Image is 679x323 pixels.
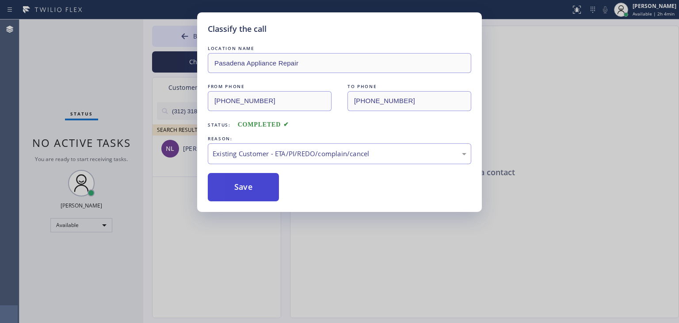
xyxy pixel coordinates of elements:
span: Status: [208,122,231,128]
div: REASON: [208,134,471,143]
span: COMPLETED [238,121,289,128]
div: Existing Customer - ETA/PI/REDO/complain/cancel [213,149,466,159]
input: From phone [208,91,332,111]
h5: Classify the call [208,23,267,35]
div: FROM PHONE [208,82,332,91]
input: To phone [347,91,471,111]
button: Save [208,173,279,201]
div: LOCATION NAME [208,44,471,53]
div: TO PHONE [347,82,471,91]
